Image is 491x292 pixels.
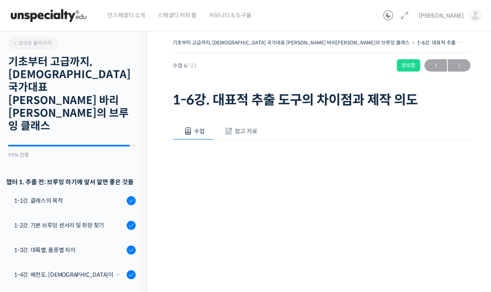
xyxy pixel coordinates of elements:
[14,270,124,279] div: 1-4강. 배전도, [DEMOGRAPHIC_DATA]이 미치는 영향
[173,92,470,108] h1: 1-6강. 대표적 추출 도구의 차이점과 제작 의도
[12,40,51,46] span: 강의로 돌아가기
[424,60,447,71] span: ←
[397,59,420,72] div: 완료함
[8,37,58,49] a: 강의로 돌아가기
[424,59,447,72] a: ←이전
[194,127,205,135] span: 수업
[8,153,136,158] div: 95% 진행
[187,62,197,69] span: / 21
[448,59,470,72] a: 다음→
[448,60,470,71] span: →
[173,63,197,68] span: 수업 6
[173,39,410,46] a: 기초부터 고급까지, [DEMOGRAPHIC_DATA] 국가대표 [PERSON_NAME] 바리[PERSON_NAME]의 브루잉 클래스
[14,221,124,230] div: 1-2강. 기본 브루잉 센서리 및 취향 찾기
[8,56,136,132] h2: 기초부터 고급까지, [DEMOGRAPHIC_DATA] 국가대표 [PERSON_NAME] 바리[PERSON_NAME]의 브루잉 클래스
[14,246,124,255] div: 1-3강. 대륙별, 품종별 차이
[235,127,257,135] span: 참고 자료
[6,176,136,188] h3: 챕터 1. 추출 전: 브루잉 하기에 앞서 알면 좋은 것들
[14,196,124,205] div: 1-1강. 클래스의 목적
[419,12,464,19] span: [PERSON_NAME]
